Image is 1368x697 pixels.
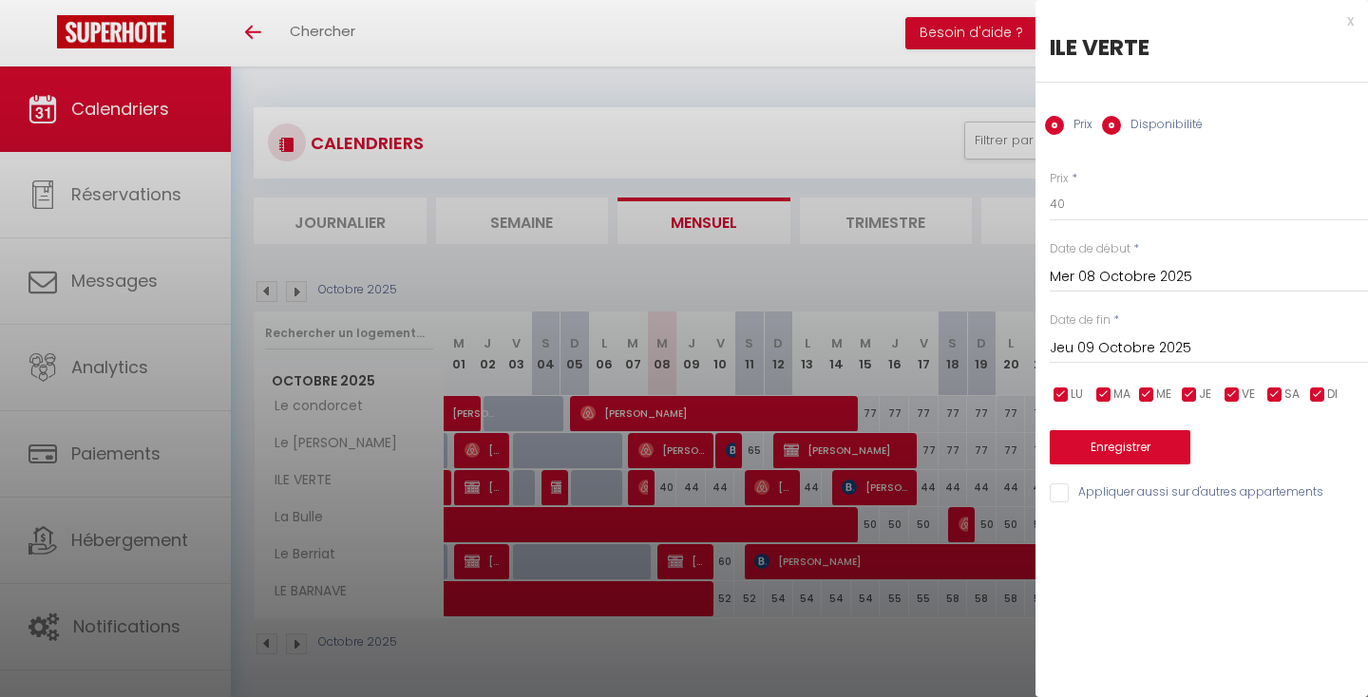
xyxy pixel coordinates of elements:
label: Date de fin [1050,311,1111,330]
label: Date de début [1050,240,1130,258]
button: Enregistrer [1050,430,1190,464]
label: Prix [1050,170,1069,188]
span: VE [1242,386,1255,404]
span: JE [1199,386,1211,404]
span: DI [1327,386,1338,404]
div: x [1035,9,1354,32]
div: ILE VERTE [1050,32,1354,63]
label: Prix [1064,116,1092,137]
span: MA [1113,386,1130,404]
span: ME [1156,386,1171,404]
label: Disponibilité [1121,116,1203,137]
span: SA [1284,386,1300,404]
span: LU [1071,386,1083,404]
